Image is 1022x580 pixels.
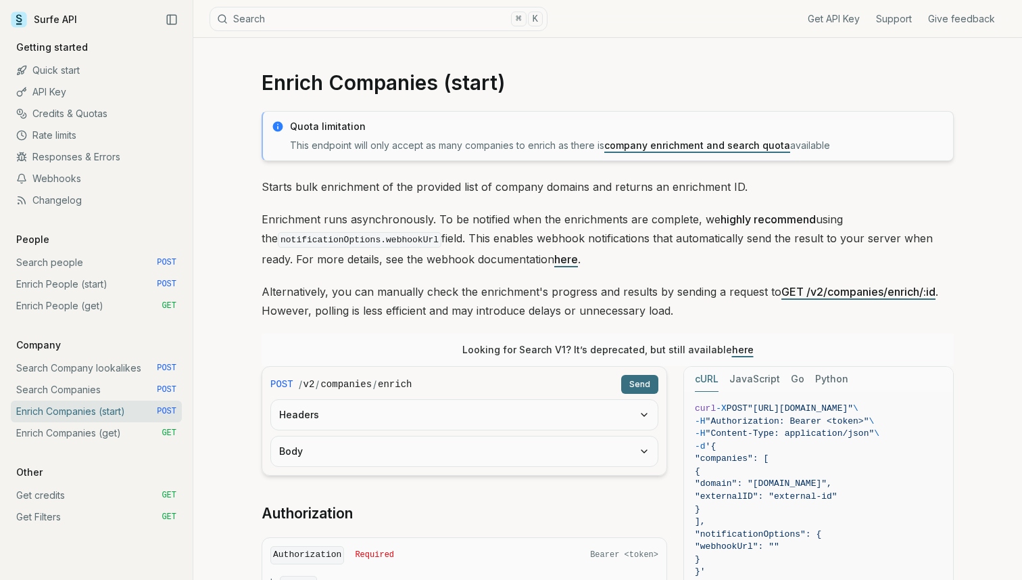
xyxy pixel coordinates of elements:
[157,406,176,417] span: POST
[695,466,700,476] span: {
[162,300,176,311] span: GET
[11,9,77,30] a: Surfe API
[11,252,182,273] a: Search people POST
[271,400,658,430] button: Headers
[316,378,319,391] span: /
[874,428,879,439] span: \
[11,379,182,401] a: Search Companies POST
[727,403,748,414] span: POST
[11,506,182,528] a: Get Filters GET
[695,504,700,514] span: }
[278,232,441,248] code: notificationOptions.webhookUrl
[462,343,754,357] p: Looking for Search V1? It’s deprecated, but still available
[162,512,176,522] span: GET
[299,378,302,391] span: /
[590,550,658,560] span: Bearer <token>
[621,375,658,394] button: Send
[695,478,832,489] span: "domain": "[DOMAIN_NAME]",
[262,177,954,196] p: Starts bulk enrichment of the provided list of company domains and returns an enrichment ID.
[815,367,848,392] button: Python
[157,257,176,268] span: POST
[928,12,995,26] a: Give feedback
[373,378,376,391] span: /
[732,344,754,355] a: here
[748,403,853,414] span: "[URL][DOMAIN_NAME]"
[162,490,176,501] span: GET
[262,282,954,320] p: Alternatively, you can manually check the enrichment's progress and results by sending a request ...
[695,403,716,414] span: curl
[271,437,658,466] button: Body
[554,252,578,266] a: here
[378,378,412,391] code: enrich
[11,422,182,444] a: Enrich Companies (get) GET
[695,516,706,527] span: ],
[604,139,790,151] a: company enrichment and search quota
[262,70,954,95] h1: Enrich Companies (start)
[528,12,543,26] kbd: K
[157,384,176,395] span: POST
[210,7,547,31] button: Search⌘K
[11,401,182,422] a: Enrich Companies (start) POST
[11,81,182,103] a: API Key
[781,285,935,298] a: GET /v2/companies/enrich/:id
[162,428,176,439] span: GET
[11,103,182,125] a: Credits & Quotas
[270,378,293,391] span: POST
[11,338,66,352] p: Company
[11,466,48,479] p: Other
[695,416,706,426] span: -H
[695,566,706,577] span: }'
[511,12,526,26] kbd: ⌘
[869,416,874,426] span: \
[320,378,372,391] code: companies
[11,273,182,295] a: Enrich People (start) POST
[290,120,945,133] p: Quota limitation
[706,441,716,451] span: '{
[11,60,182,81] a: Quick start
[729,367,780,392] button: JavaScript
[695,367,719,392] button: cURL
[695,554,700,564] span: }
[162,9,182,30] button: Collapse Sidebar
[695,491,837,501] span: "externalID": "external-id"
[695,529,821,539] span: "notificationOptions": {
[695,441,706,451] span: -d
[157,363,176,374] span: POST
[11,41,93,54] p: Getting started
[157,279,176,290] span: POST
[355,550,394,560] span: Required
[11,189,182,211] a: Changelog
[808,12,860,26] a: Get API Key
[303,378,315,391] code: v2
[706,416,869,426] span: "Authorization: Bearer <token>"
[11,357,182,379] a: Search Company lookalikes POST
[11,168,182,189] a: Webhooks
[11,146,182,168] a: Responses & Errors
[695,541,779,552] span: "webhookUrl": ""
[853,403,858,414] span: \
[695,453,769,464] span: "companies": [
[695,428,706,439] span: -H
[11,125,182,146] a: Rate limits
[11,485,182,506] a: Get credits GET
[876,12,912,26] a: Support
[11,233,55,246] p: People
[706,428,875,439] span: "Content-Type: application/json"
[262,504,353,523] a: Authorization
[716,403,727,414] span: -X
[791,367,804,392] button: Go
[721,213,816,226] strong: highly recommend
[290,139,945,152] p: This endpoint will only accept as many companies to enrich as there is available
[11,295,182,317] a: Enrich People (get) GET
[262,210,954,269] p: Enrichment runs asynchronously. To be notified when the enrichments are complete, we using the fi...
[270,546,344,564] code: Authorization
